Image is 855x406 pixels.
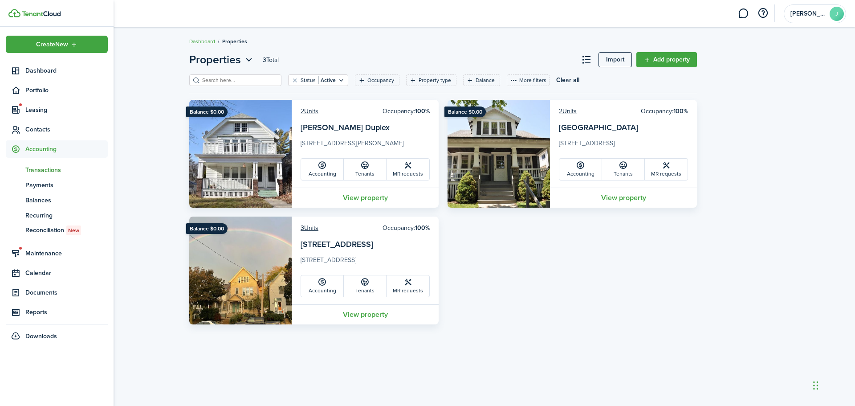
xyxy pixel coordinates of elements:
a: Messaging [735,2,752,25]
a: ReconciliationNew [6,223,108,238]
a: Accounting [301,275,344,297]
filter-tag-label: Status [301,76,316,84]
a: [STREET_ADDRESS] [301,238,373,250]
img: TenantCloud [8,9,20,17]
span: Leasing [25,105,108,115]
img: Property avatar [448,100,550,208]
button: Clear filter [291,77,299,84]
span: Properties [189,52,241,68]
filter-tag-label: Property type [419,76,451,84]
span: Properties [222,37,247,45]
filter-tag-label: Occupancy [367,76,394,84]
span: Dashboard [25,66,108,75]
filter-tag: Open filter [463,74,500,86]
img: TenantCloud [22,11,61,16]
a: MR requests [387,275,429,297]
avatar-text: J [830,7,844,21]
a: Tenants [602,159,645,180]
a: MR requests [387,159,429,180]
div: Drag [813,372,818,399]
card-description: [STREET_ADDRESS] [559,139,688,153]
a: Tenants [344,159,387,180]
button: Open menu [189,52,255,68]
a: 2Units [301,107,318,116]
a: Transactions [6,162,108,177]
b: 100% [673,107,688,116]
a: Dashboard [6,62,108,79]
a: Reports [6,303,108,321]
button: Clear all [556,74,579,86]
a: Tenants [344,275,387,297]
span: Recurring [25,211,108,220]
filter-tag: Open filter [355,74,399,86]
ribbon: Balance $0.00 [186,223,228,234]
card-header-right: Occupancy: [383,223,430,233]
button: Properties [189,52,255,68]
a: 3Units [301,223,318,233]
card-header-right: Occupancy: [383,107,430,116]
a: View property [550,188,697,208]
card-header-right: Occupancy: [641,107,688,116]
a: Recurring [6,208,108,223]
span: Portfolio [25,86,108,95]
a: Import [598,52,632,67]
span: Joe [790,11,826,17]
a: 2Units [559,107,577,116]
a: MR requests [645,159,688,180]
a: [PERSON_NAME] Duplex [301,122,390,133]
span: Documents [25,288,108,297]
ribbon: Balance $0.00 [444,107,486,117]
a: Dashboard [189,37,215,45]
card-description: [STREET_ADDRESS] [301,255,430,270]
button: More filters [507,74,550,86]
filter-tag-value: Active [318,76,336,84]
header-page-total: 3 Total [263,55,279,65]
span: Balances [25,196,108,205]
ribbon: Balance $0.00 [186,107,228,117]
a: Payments [6,177,108,193]
filter-tag: Open filter [406,74,456,86]
span: Downloads [25,332,57,341]
span: New [68,226,79,234]
button: Open resource center [755,6,770,21]
b: 100% [415,223,430,233]
a: [GEOGRAPHIC_DATA] [559,122,638,133]
filter-tag: Open filter [288,74,348,86]
span: Calendar [25,268,108,278]
card-description: [STREET_ADDRESS][PERSON_NAME] [301,139,430,153]
span: Contacts [25,125,108,134]
span: Payments [25,180,108,190]
img: Property avatar [189,217,292,324]
a: Balances [6,193,108,208]
img: Property avatar [189,100,292,208]
input: Search here... [200,76,278,85]
a: View property [292,304,439,324]
span: Create New [36,41,68,48]
span: Maintenance [25,249,108,258]
a: Accounting [559,159,602,180]
span: Reports [25,308,108,317]
iframe: Chat Widget [707,310,855,406]
a: View property [292,188,439,208]
a: Accounting [301,159,344,180]
span: Reconciliation [25,226,108,235]
span: Transactions [25,165,108,175]
button: Open menu [6,36,108,53]
a: Add property [636,52,697,67]
span: Accounting [25,144,108,154]
filter-tag-label: Balance [476,76,495,84]
b: 100% [415,107,430,116]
